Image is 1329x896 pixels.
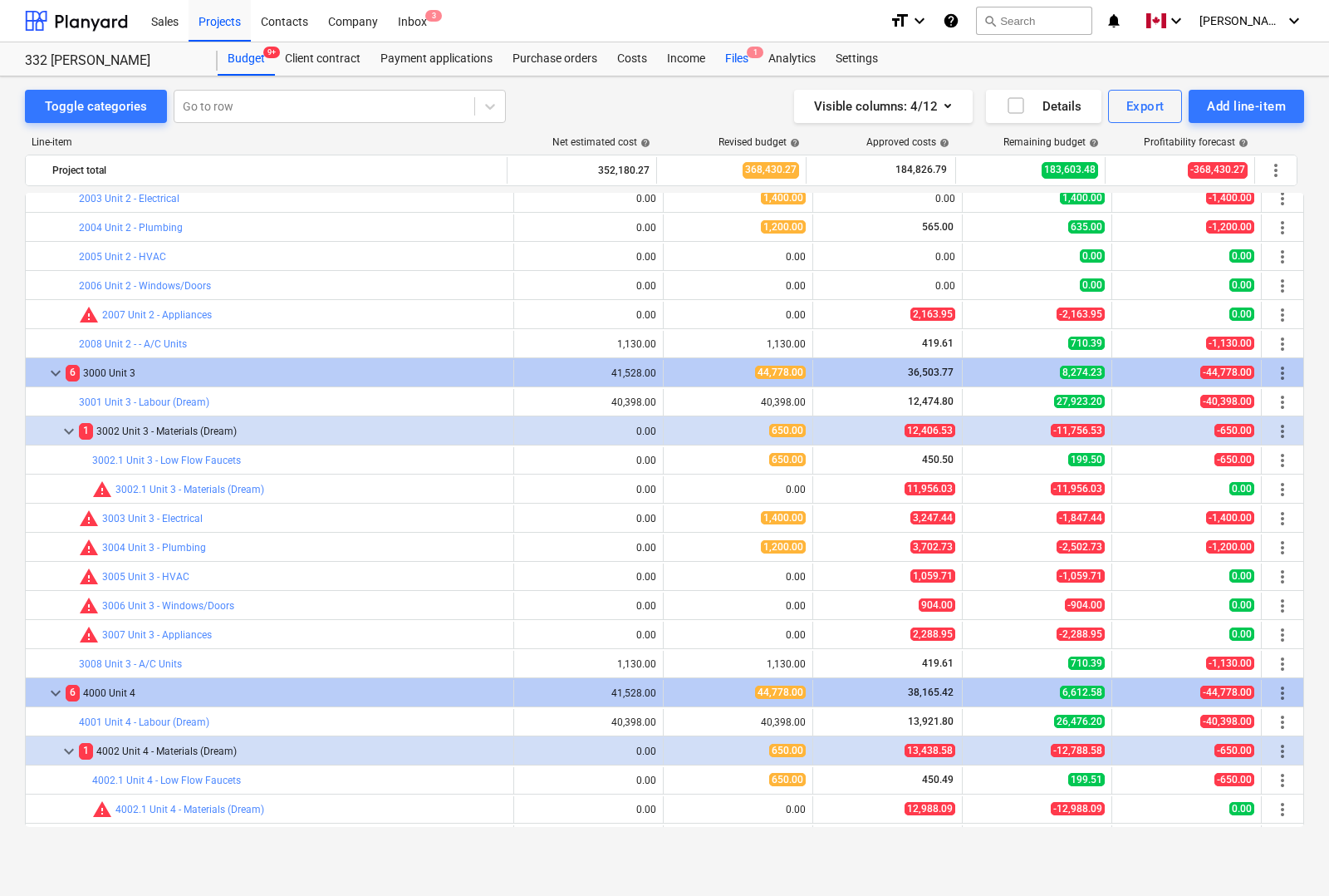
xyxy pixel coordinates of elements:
[936,138,949,148] span: help
[503,42,607,76] a: Purchase orders
[521,309,656,321] div: 0.00
[1206,220,1254,234] span: -1,200.00
[1200,686,1254,699] span: -44,778.00
[715,42,758,76] a: Files1
[670,396,806,408] div: 40,398.00
[1086,138,1099,148] span: help
[1229,308,1254,321] span: 0.00
[1273,334,1292,354] span: More actions
[79,251,166,263] a: 2005 Unit 2 - HVAC
[906,396,955,407] span: 12,474.80
[1229,278,1254,292] span: 0.00
[1273,509,1292,529] span: More actions
[761,540,806,554] span: 1,200.00
[370,42,503,76] div: Payment applications
[521,658,656,670] div: 1,130.00
[1273,800,1292,820] span: More actions
[1273,625,1292,645] span: More actions
[1229,802,1254,815] span: 0.00
[670,804,806,815] div: 0.00
[1273,218,1292,238] span: More actions
[79,567,99,587] span: Committed costs exceed revised budget
[670,716,806,728] div: 40,398.00
[1199,14,1282,27] span: [PERSON_NAME]
[906,687,955,698] span: 38,165.42
[92,480,112,500] span: Committed costs exceed revised budget
[66,365,80,381] span: 6
[743,162,799,178] span: 368,430.27
[787,138,800,148] span: help
[761,191,806,204] span: 1,400.00
[1273,392,1292,412] span: More actions
[1068,773,1105,786] span: 199.51
[670,484,806,495] div: 0.00
[910,511,955,524] span: 3,247.44
[905,744,955,757] span: 13,438.58
[521,222,656,234] div: 0.00
[1166,11,1186,31] i: keyboard_arrow_down
[521,338,656,350] div: 1,130.00
[910,11,929,31] i: keyboard_arrow_down
[1080,249,1105,263] span: 0.00
[79,625,99,645] span: Committed costs exceed revised budget
[521,396,656,408] div: 40,398.00
[755,686,806,699] span: 44,778.00
[1065,598,1105,612] span: -904.00
[910,628,955,641] span: 2,288.95
[670,309,806,321] div: 0.00
[1206,191,1254,204] span: -1,400.00
[755,366,806,379] span: 44,778.00
[102,571,189,583] a: 3005 Unit 3 - HVAC
[521,193,656,204] div: 0.00
[1273,770,1292,790] span: More actions
[1273,741,1292,761] span: More actions
[1206,540,1254,554] span: -1,200.00
[1273,276,1292,296] span: More actions
[986,90,1101,123] button: Details
[761,511,806,524] span: 1,400.00
[79,418,507,445] div: 3002 Unit 3 - Materials (Dream)
[657,42,715,76] a: Income
[1051,424,1105,437] span: -11,756.53
[275,42,370,76] a: Client contract
[761,220,806,234] span: 1,200.00
[1273,596,1292,616] span: More actions
[943,11,959,31] i: Knowledge base
[79,743,93,759] span: 1
[25,52,198,70] div: 332 [PERSON_NAME]
[102,542,206,554] a: 3004 Unit 3 - Plumbing
[66,360,507,386] div: 3000 Unit 3
[1246,816,1329,896] iframe: Chat Widget
[1214,744,1254,757] span: -650.00
[1273,654,1292,674] span: More actions
[769,773,806,786] span: 650.00
[79,338,187,350] a: 2008 Unit 2 - - A/C Units
[1200,395,1254,408] span: -40,398.00
[906,367,955,378] span: 36,503.77
[826,42,888,76] a: Settings
[514,157,650,184] div: 352,180.27
[1006,96,1081,117] div: Details
[1273,305,1292,325] span: More actions
[59,421,79,441] span: keyboard_arrow_down
[820,280,955,292] div: 0.00
[1057,308,1105,321] span: -2,163.95
[1057,540,1105,554] span: -2,502.73
[1057,569,1105,583] span: -1,059.71
[66,685,80,701] span: 6
[890,11,910,31] i: format_size
[820,251,955,263] div: 0.00
[1206,657,1254,670] span: -1,130.00
[102,309,212,321] a: 2007 Unit 2 - Appliances
[79,396,209,408] a: 3001 Unit 3 - Labour (Dream)
[1229,249,1254,263] span: 0.00
[79,280,211,292] a: 2006 Unit 2 - Windows/Doors
[1106,11,1122,31] i: notifications
[607,42,657,76] a: Costs
[1200,366,1254,379] span: -44,778.00
[521,455,656,466] div: 0.00
[521,804,656,815] div: 0.00
[920,454,955,465] span: 450.50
